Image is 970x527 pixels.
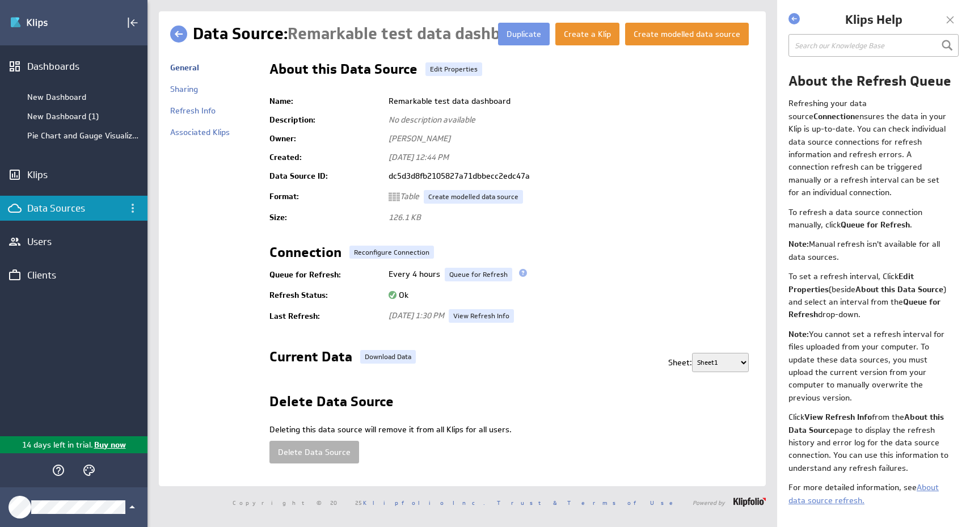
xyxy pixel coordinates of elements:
[383,167,755,185] td: dc5d3d8fb2105827a71dbbecc2edc47a
[788,206,952,231] p: To refresh a data source connection manually, click .
[445,268,512,281] a: Queue for Refresh
[269,424,755,436] p: Deleting this data source will remove it from all Klips for all users.
[389,310,444,321] span: [DATE] 1:30 PM
[27,168,120,181] div: Klips
[841,220,910,230] strong: Queue for Refresh
[93,439,126,451] p: Buy now
[269,129,383,148] td: Owner:
[82,463,96,477] svg: Themes
[288,23,534,44] span: Remarkable test data dashboard
[855,284,943,294] strong: About this Data Source
[804,412,872,422] strong: View Refresh Info
[497,499,681,507] a: Trust & Terms of Use
[389,290,408,300] span: Ok
[788,411,952,474] p: Click from the page to display the refresh history and error log for the data source connection. ...
[27,130,142,141] div: Pie Chart and Gauge Visualizations
[27,111,142,121] div: New Dashboard (1)
[788,481,952,507] p: For more detailed information, see
[498,23,550,45] button: Duplicate
[170,62,199,73] a: General
[425,62,482,76] a: Edit Properties
[170,127,230,137] a: Associated Klips
[269,263,383,286] td: Queue for Refresh:
[22,439,93,451] p: 14 days left in trial.
[170,106,216,116] a: Refresh Info
[193,23,534,45] h1: Data Source:
[389,152,449,162] span: [DATE] 12:44 PM
[788,270,952,321] p: To set a refresh interval, Click (beside ) and select an interval from the drop-down.
[383,92,755,111] td: Remarkable test data dashboard
[269,441,359,463] button: Delete Data Source
[389,133,450,144] span: [PERSON_NAME]
[788,97,952,199] p: Refreshing your data source ensures the data in your Klip is up-to-date. You can check individual...
[788,482,939,505] a: About data source refresh.
[269,92,383,111] td: Name:
[389,269,440,279] span: Every 4 hours
[813,111,855,121] strong: Connection
[269,350,352,368] h2: Current Data
[668,350,754,372] div: Sheet:
[788,271,914,294] strong: Edit Properties
[27,202,120,214] div: Data Sources
[269,62,417,81] h2: About this Data Source
[123,199,142,218] div: Data Sources menu
[269,111,383,129] td: Description:
[79,461,99,480] div: Themes
[625,23,749,45] button: Create modelled data source
[269,208,383,227] td: Size:
[269,395,394,413] h2: Delete Data Source
[363,499,485,507] a: Klipfolio Inc.
[389,191,400,203] img: ds-format-grid.svg
[360,350,416,364] a: Download Data
[10,14,89,32] div: Go to Dashboards
[27,92,142,102] div: New Dashboard
[788,328,952,404] p: You cannot set a refresh interval for files uploaded from your computer. To update these data sou...
[693,500,725,505] span: Powered by
[269,246,341,264] h2: Connection
[349,246,434,259] button: Reconfigure Connection
[788,239,809,249] strong: Note:
[123,13,142,32] div: Collapse
[733,498,766,507] img: logo-footer.png
[269,286,383,305] td: Refresh Status:
[233,500,485,505] span: Copyright © 2025
[788,238,952,263] p: Manual refresh isn't available for all data sources.
[27,235,120,248] div: Users
[49,461,68,480] div: Help
[27,269,120,281] div: Clients
[27,60,120,73] div: Dashboards
[389,115,475,125] span: No description available
[788,71,959,90] h1: About the Refresh Queue
[389,191,419,201] span: Table
[269,148,383,167] td: Created:
[269,167,383,185] td: Data Source ID:
[424,190,523,204] a: Create modelled data source
[803,11,944,28] h1: Klips Help
[555,23,619,45] button: Create a Klip
[449,309,514,323] a: View Refresh Info
[170,84,198,94] a: Sharing
[788,412,944,435] strong: About this Data Source
[788,329,809,339] strong: Note:
[10,14,89,32] img: Klipfolio klips logo
[788,34,959,57] input: Search our Knowledge Base
[269,185,383,208] td: Format:
[389,212,421,222] span: 126.1 KB
[269,305,383,327] td: Last Refresh:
